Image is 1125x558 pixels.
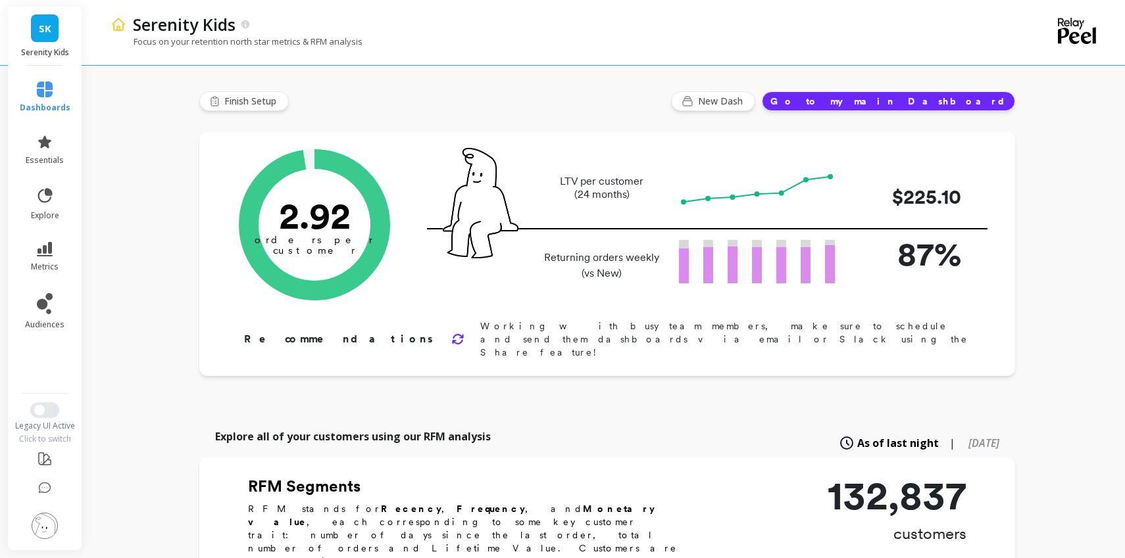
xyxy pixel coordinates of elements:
p: $225.10 [856,182,961,212]
p: customers [828,523,966,544]
span: As of last night [857,435,939,451]
span: metrics [31,262,59,272]
p: Working with busy team members, make sure to schedule and send them dashboards via email or Slack... [480,319,973,359]
img: profile picture [32,513,58,539]
b: Frequency [457,503,525,514]
div: Legacy UI Active [7,421,84,431]
p: Serenity Kids [21,47,69,58]
p: Explore all of your customers using our RFM analysis [215,429,491,444]
span: dashboards [20,103,70,113]
p: 87% [856,229,961,279]
span: New Dash [698,95,747,108]
span: explore [31,210,59,221]
text: 2.92 [279,194,351,237]
img: header icon [111,16,126,32]
p: 132,837 [828,476,966,515]
p: Returning orders weekly (vs New) [540,250,663,281]
div: Click to switch [7,434,84,444]
button: Go to my main Dashboard [762,91,1015,111]
span: essentials [26,155,64,166]
b: Recency [381,503,441,514]
button: Switch to New UI [30,402,59,418]
p: LTV per customer (24 months) [540,175,663,201]
button: Finish Setup [199,91,289,111]
span: Finish Setup [224,95,280,108]
span: SK [39,21,51,36]
span: audiences [25,319,64,330]
tspan: orders per [255,234,374,246]
button: New Dash [671,91,755,111]
h2: RFM Segments [248,476,695,497]
span: | [949,435,955,451]
p: Serenity Kids [133,13,236,35]
p: Focus on your retention north star metrics & RFM analysis [111,35,362,47]
p: Recommendations [244,331,436,347]
img: pal seatted on line [443,148,518,258]
span: [DATE] [968,436,999,450]
tspan: customer [273,244,357,256]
